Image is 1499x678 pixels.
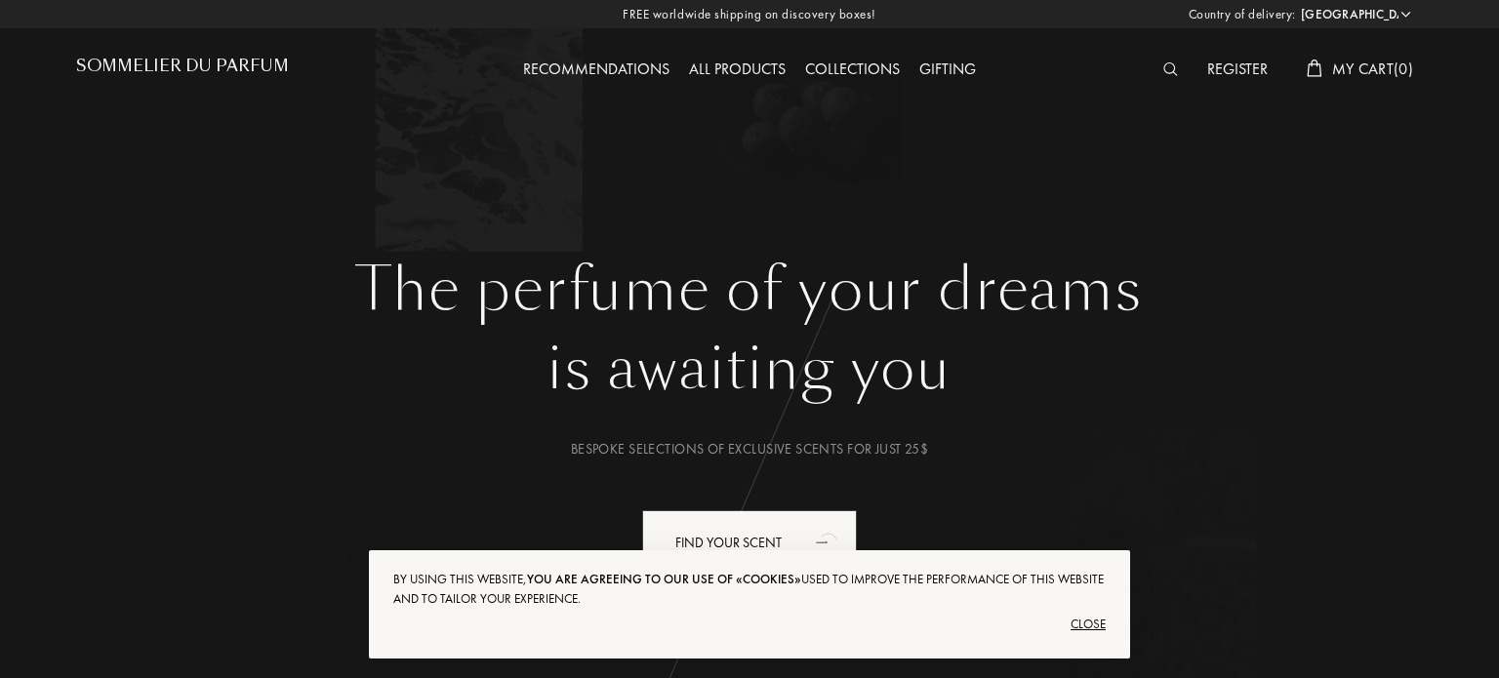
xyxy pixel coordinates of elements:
div: animation [809,522,848,561]
h1: The perfume of your dreams [91,255,1408,325]
div: Close [393,609,1106,640]
a: Sommelier du Parfum [76,57,289,83]
div: Collections [795,58,910,83]
div: Find your scent [642,510,857,576]
div: By using this website, used to improve the performance of this website and to tailor your experie... [393,570,1106,609]
div: Gifting [910,58,986,83]
a: Gifting [910,59,986,79]
a: Recommendations [513,59,679,79]
div: Register [1197,58,1277,83]
a: Find your scentanimation [628,510,871,576]
img: search_icn_white.svg [1163,62,1178,76]
span: Country of delivery: [1189,5,1296,24]
span: you are agreeing to our use of «cookies» [527,571,801,587]
a: Collections [795,59,910,79]
h1: Sommelier du Parfum [76,57,289,75]
img: cart_white.svg [1307,60,1322,77]
a: Register [1197,59,1277,79]
span: My Cart ( 0 ) [1332,59,1413,79]
div: Bespoke selections of exclusive scents for just 25$ [91,439,1408,459]
a: All products [679,59,795,79]
div: Recommendations [513,58,679,83]
div: All products [679,58,795,83]
div: is awaiting you [91,325,1408,413]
